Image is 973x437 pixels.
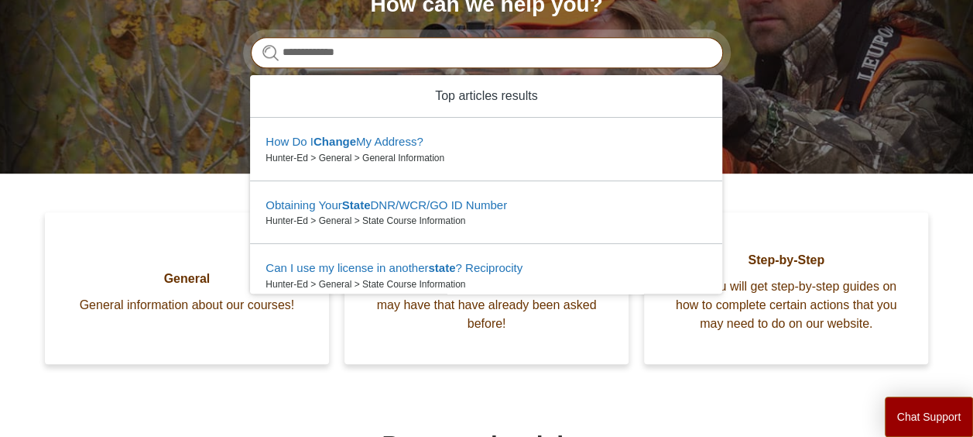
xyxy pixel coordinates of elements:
[68,296,306,315] span: General information about our courses!
[266,214,707,228] zd-autocomplete-breadcrumbs-multibrand: Hunter-Ed > General > State Course Information
[266,135,423,151] zd-autocomplete-title-multibrand: Suggested result 1 How Do I Change My Address?
[68,270,306,288] span: General
[266,198,507,215] zd-autocomplete-title-multibrand: Suggested result 2 Obtaining Your State DNR/WCR/GO ID Number
[667,251,905,270] span: Step-by-Step
[342,198,371,212] em: State
[428,261,455,274] em: state
[45,212,329,364] a: General General information about our courses!
[266,261,522,277] zd-autocomplete-title-multibrand: Suggested result 3 Can I use my license in another state? Reciprocity
[266,151,707,165] zd-autocomplete-breadcrumbs-multibrand: Hunter-Ed > General > General Information
[667,277,905,333] span: Here you will get step-by-step guides on how to complete certain actions that you may need to do ...
[266,277,707,291] zd-autocomplete-breadcrumbs-multibrand: Hunter-Ed > General > State Course Information
[368,277,605,333] span: This section will answer questions that you may have that have already been asked before!
[313,135,356,148] em: Change
[644,212,928,364] a: Step-by-Step Here you will get step-by-step guides on how to complete certain actions that you ma...
[250,75,722,118] zd-autocomplete-header: Top articles results
[251,37,723,68] input: Search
